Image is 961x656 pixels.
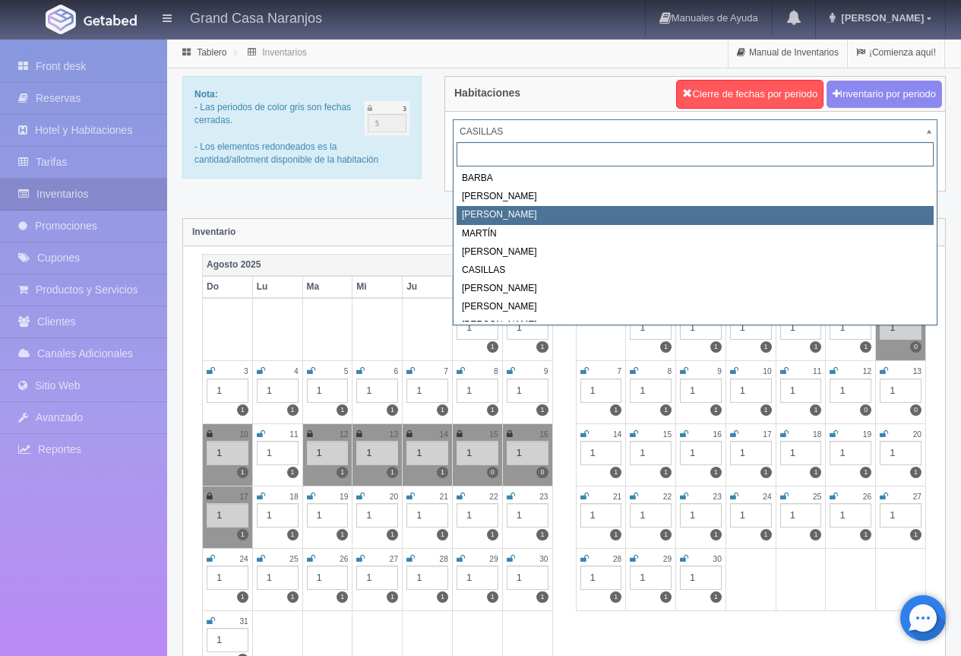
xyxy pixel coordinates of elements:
[457,243,934,261] div: [PERSON_NAME]
[457,170,934,188] div: BARBA
[457,188,934,206] div: [PERSON_NAME]
[457,280,934,298] div: [PERSON_NAME]
[457,261,934,280] div: CASILLAS
[457,316,934,334] div: [PERSON_NAME]
[457,225,934,243] div: MARTÍN
[457,206,934,224] div: [PERSON_NAME]
[457,298,934,316] div: [PERSON_NAME]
